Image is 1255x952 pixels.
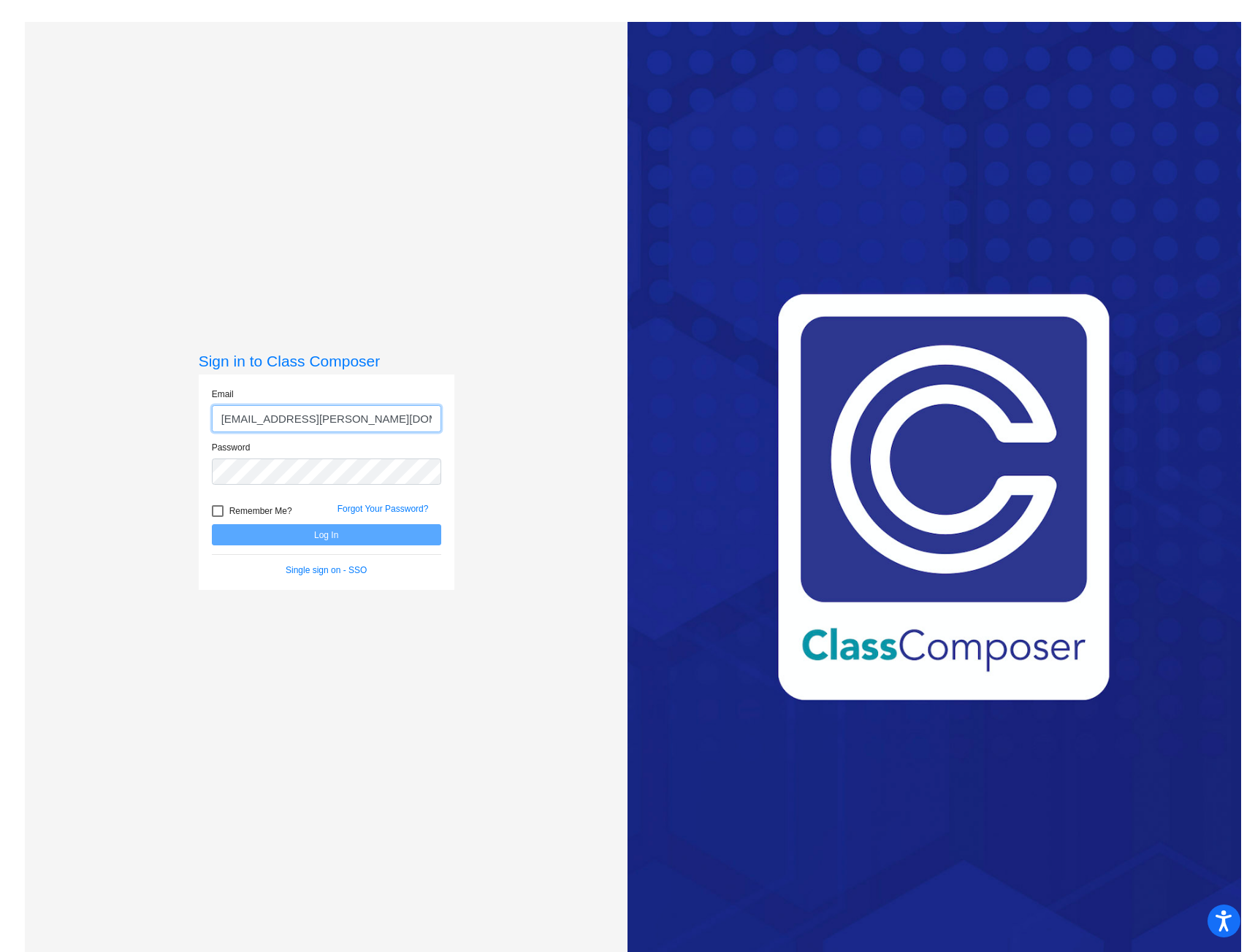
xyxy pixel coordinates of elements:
[212,524,441,545] button: Log In
[286,565,367,575] a: Single sign on - SSO
[229,502,292,520] span: Remember Me?
[212,388,234,401] label: Email
[199,352,454,370] h3: Sign in to Class Composer
[212,441,251,454] label: Password
[337,504,429,514] a: Forgot Your Password?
